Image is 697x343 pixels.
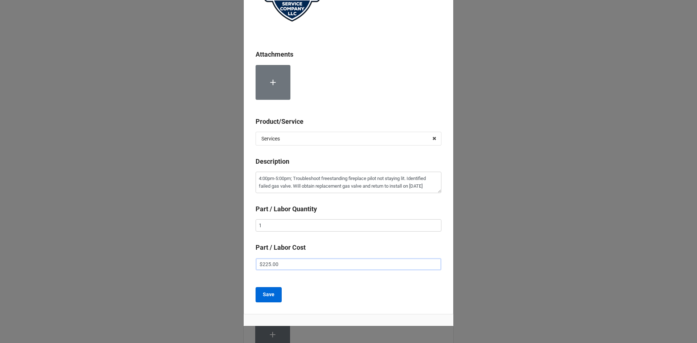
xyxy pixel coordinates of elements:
[256,287,282,302] button: Save
[256,49,293,60] label: Attachments
[256,172,441,193] textarea: 4:00pm-5:00pm; Troubleshoot freestanding fireplace pilot not staying lit. Identified failed gas v...
[256,156,289,167] label: Description
[256,117,303,127] label: Product/Service
[263,291,274,298] b: Save
[261,136,280,141] div: Services
[256,204,317,214] label: Part / Labor Quantity
[256,242,306,253] label: Part / Labor Cost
